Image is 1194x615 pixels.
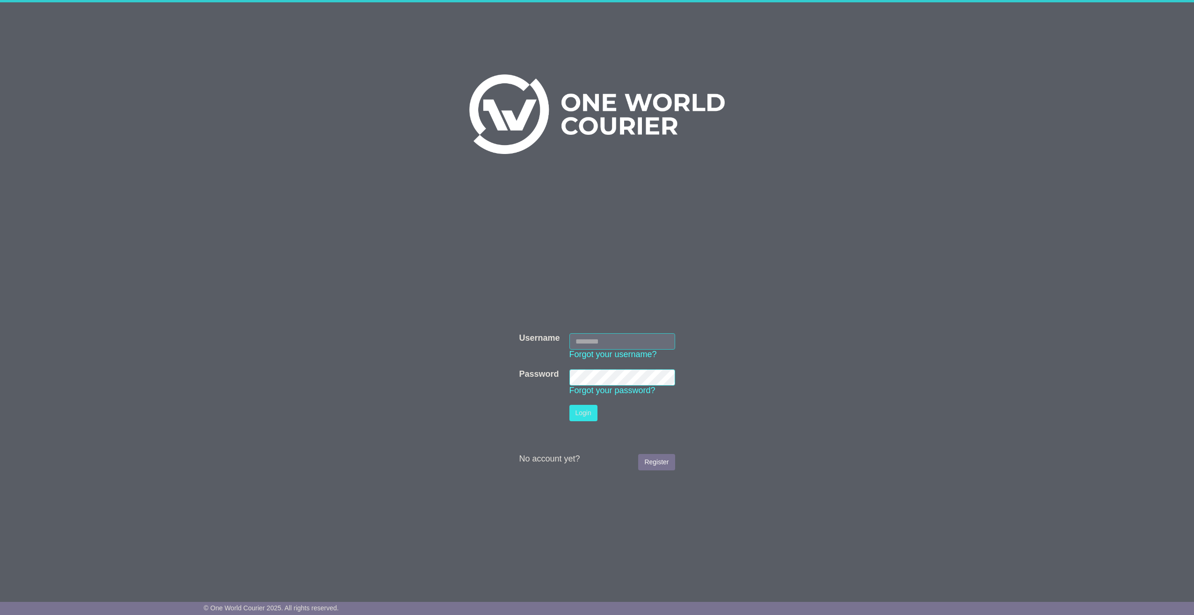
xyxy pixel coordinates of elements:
[569,405,597,421] button: Login
[519,369,559,380] label: Password
[519,454,675,464] div: No account yet?
[469,74,725,154] img: One World
[638,454,675,470] a: Register
[519,333,560,344] label: Username
[569,350,657,359] a: Forgot your username?
[204,604,339,612] span: © One World Courier 2025. All rights reserved.
[569,386,655,395] a: Forgot your password?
